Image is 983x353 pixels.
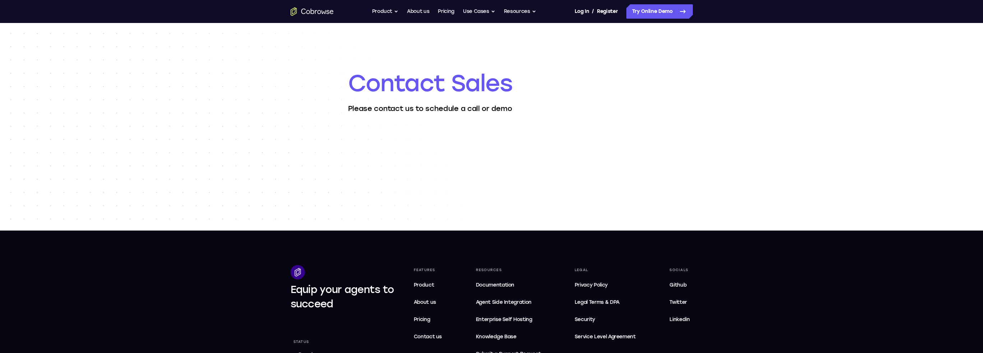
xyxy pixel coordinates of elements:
[473,278,544,292] a: Documentation
[626,4,693,19] a: Try Online Demo
[669,316,690,322] span: Linkedin
[411,265,445,275] div: Features
[669,299,687,305] span: Twitter
[669,282,686,288] span: Github
[414,334,442,340] span: Contact us
[348,131,635,185] iframe: Form 0
[592,7,594,16] span: /
[476,315,541,324] span: Enterprise Self Hosting
[504,4,536,19] button: Resources
[411,278,445,292] a: Product
[572,295,639,310] a: Legal Terms & DPA
[291,283,394,310] span: Equip your agents to succeed
[667,312,692,327] a: Linkedin
[597,4,618,19] a: Register
[575,299,620,305] span: Legal Terms & DPA
[667,265,692,275] div: Socials
[414,299,436,305] span: About us
[575,282,608,288] span: Privacy Policy
[291,7,334,16] a: Go to the home page
[473,265,544,275] div: Resources
[575,4,589,19] a: Log In
[414,316,430,322] span: Pricing
[414,282,434,288] span: Product
[476,334,516,340] span: Knowledge Base
[575,333,636,341] span: Service Level Agreement
[372,4,399,19] button: Product
[407,4,429,19] a: About us
[476,282,514,288] span: Documentation
[348,69,635,98] h1: Contact Sales
[572,278,639,292] a: Privacy Policy
[473,295,544,310] a: Agent Side Integration
[291,337,312,347] div: Status
[572,330,639,344] a: Service Level Agreement
[473,330,544,344] a: Knowledge Base
[572,312,639,327] a: Security
[438,4,454,19] a: Pricing
[667,278,692,292] a: Github
[411,312,445,327] a: Pricing
[575,316,595,322] span: Security
[348,103,635,113] p: Please contact us to schedule a call or demo
[411,295,445,310] a: About us
[473,312,544,327] a: Enterprise Self Hosting
[476,298,541,307] span: Agent Side Integration
[572,265,639,275] div: Legal
[411,330,445,344] a: Contact us
[463,4,495,19] button: Use Cases
[667,295,692,310] a: Twitter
